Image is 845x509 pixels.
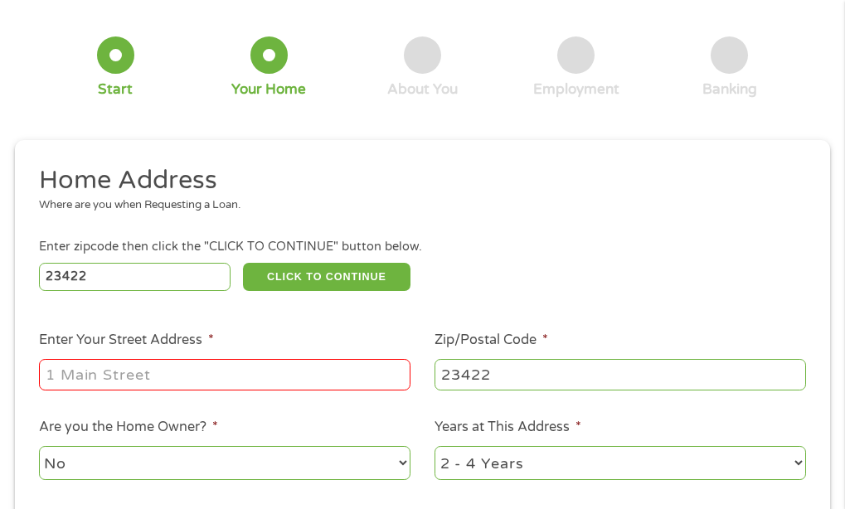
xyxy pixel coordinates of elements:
[39,419,218,436] label: Are you the Home Owner?
[435,332,548,349] label: Zip/Postal Code
[39,238,806,256] div: Enter zipcode then click the "CLICK TO CONTINUE" button below.
[39,332,214,349] label: Enter Your Street Address
[39,197,794,214] div: Where are you when Requesting a Loan.
[435,419,581,436] label: Years at This Address
[702,80,757,99] div: Banking
[231,80,306,99] div: Your Home
[243,263,411,291] button: CLICK TO CONTINUE
[98,80,133,99] div: Start
[533,80,619,99] div: Employment
[39,359,410,390] input: 1 Main Street
[39,263,231,291] input: Enter Zipcode (e.g 01510)
[387,80,458,99] div: About You
[39,164,794,197] h2: Home Address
